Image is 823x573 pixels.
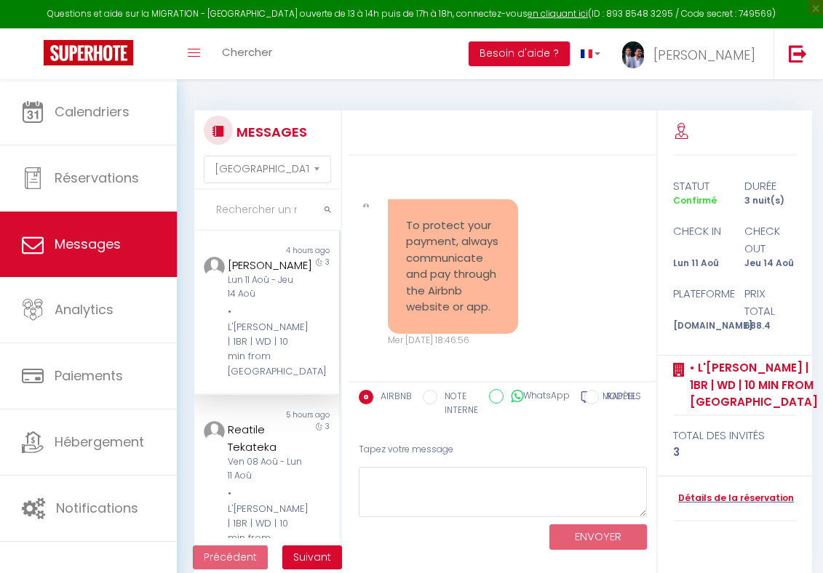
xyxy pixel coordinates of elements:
[599,390,636,406] label: RAPPEL
[211,28,283,79] a: Chercher
[664,177,735,195] div: statut
[55,169,139,187] span: Réservations
[55,300,114,318] span: Analytics
[528,7,588,20] a: en cliquant ici
[325,257,330,268] span: 3
[228,486,303,561] div: • L'[PERSON_NAME] | 1BR | WD | 10 min from [GEOGRAPHIC_DATA]
[504,389,570,405] label: WhatsApp
[549,524,647,550] button: ENVOYER
[267,245,340,257] div: 4 hours ago
[762,512,823,573] iframe: LiveChat chat widget
[735,257,806,271] div: Jeu 14 Aoû
[388,334,517,348] div: Mer [DATE] 18:46:56
[282,545,342,570] button: Next
[406,217,499,316] pre: To protect your payment, always communicate and pay through the Airbnb website or app.
[373,390,412,406] label: AIRBNB
[56,499,138,517] span: Notifications
[204,257,225,278] img: ...
[611,28,774,79] a: ... [PERSON_NAME]
[222,44,272,60] span: Chercher
[359,432,647,468] div: Tapez votre message
[664,257,735,271] div: Lun 11 Aoû
[735,177,806,195] div: durée
[55,235,121,253] span: Messages
[673,427,797,444] div: total des invités
[685,359,818,411] a: • L'[PERSON_NAME] | 1BR | WD | 10 min from [GEOGRAPHIC_DATA]
[325,421,330,432] span: 3
[789,44,807,63] img: logout
[673,492,794,505] a: Détails de la réservation
[228,273,303,301] div: Lun 11 Aoû - Jeu 14 Aoû
[55,433,144,451] span: Hébergement
[194,190,341,231] input: Rechercher un mot clé
[363,204,369,209] img: ...
[228,421,303,455] div: Reatile Tekateka
[44,40,133,65] img: Super Booking
[735,194,806,208] div: 3 nuit(s)
[735,285,806,319] div: Prix total
[664,285,735,319] div: Plateforme
[735,223,806,257] div: check out
[228,305,303,379] div: • L'[PERSON_NAME] | 1BR | WD | 10 min from [GEOGRAPHIC_DATA]
[228,455,303,483] div: Ven 08 Aoû - Lun 11 Aoû
[673,444,797,461] div: 3
[469,41,570,66] button: Besoin d'aide ?
[664,319,735,333] div: [DOMAIN_NAME]
[664,223,735,257] div: check in
[653,46,755,64] span: [PERSON_NAME]
[193,545,268,570] button: Previous
[437,390,478,417] label: NOTE INTERNE
[267,409,340,421] div: 5 hours ago
[233,116,307,148] h3: MESSAGES
[622,41,644,69] img: ...
[228,257,303,274] div: [PERSON_NAME]
[735,319,806,333] div: 688.4
[293,550,331,564] span: Suivant
[673,194,717,207] span: Confirmé
[55,366,123,385] span: Paiements
[55,103,130,121] span: Calendriers
[204,550,257,564] span: Précédent
[204,421,225,442] img: ...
